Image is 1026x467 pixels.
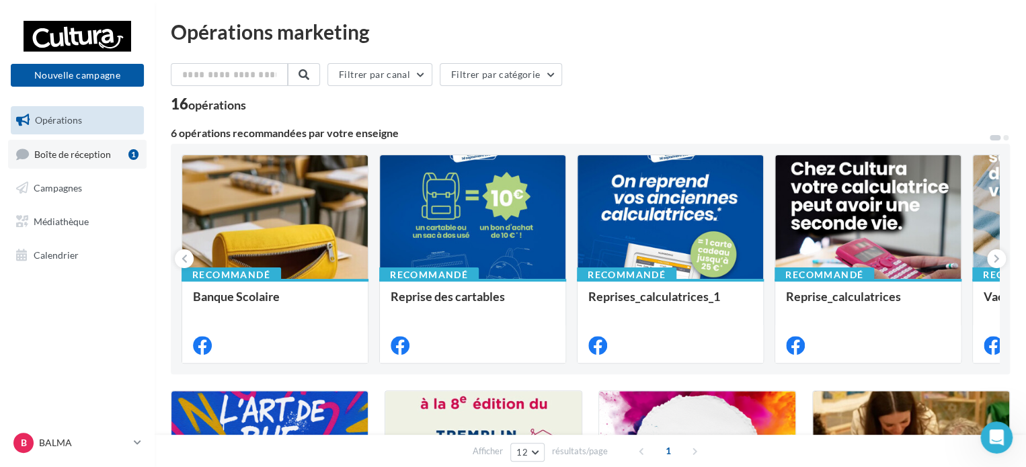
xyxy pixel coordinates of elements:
span: Campagnes [34,182,82,194]
div: opérations [188,99,246,111]
a: Calendrier [8,241,147,269]
div: Opérations marketing [171,22,1010,42]
span: Opérations [35,114,82,126]
span: Reprise_calculatrices [786,289,901,304]
p: BALMA [39,436,128,450]
a: Opérations [8,106,147,134]
button: Filtrer par canal [327,63,432,86]
button: Filtrer par catégorie [440,63,562,86]
span: Boîte de réception [34,148,111,159]
span: Reprise des cartables [391,289,505,304]
span: Médiathèque [34,216,89,227]
span: Afficher [473,445,503,458]
a: Médiathèque [8,208,147,236]
a: Boîte de réception1 [8,140,147,169]
span: 1 [658,440,679,462]
div: 6 opérations recommandées par votre enseigne [171,128,988,138]
span: Reprises_calculatrices_1 [588,289,720,304]
div: Recommandé [775,267,874,282]
span: 12 [516,447,528,458]
button: 12 [510,443,545,462]
div: Recommandé [577,267,676,282]
a: B BALMA [11,430,144,456]
span: Banque Scolaire [193,289,280,304]
span: B [21,436,27,450]
button: Nouvelle campagne [11,64,144,87]
span: Calendrier [34,249,79,260]
div: 1 [128,149,139,160]
span: résultats/page [552,445,608,458]
iframe: Intercom live chat [980,421,1013,454]
div: Recommandé [379,267,479,282]
div: Recommandé [182,267,281,282]
div: 16 [171,97,246,112]
a: Campagnes [8,174,147,202]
